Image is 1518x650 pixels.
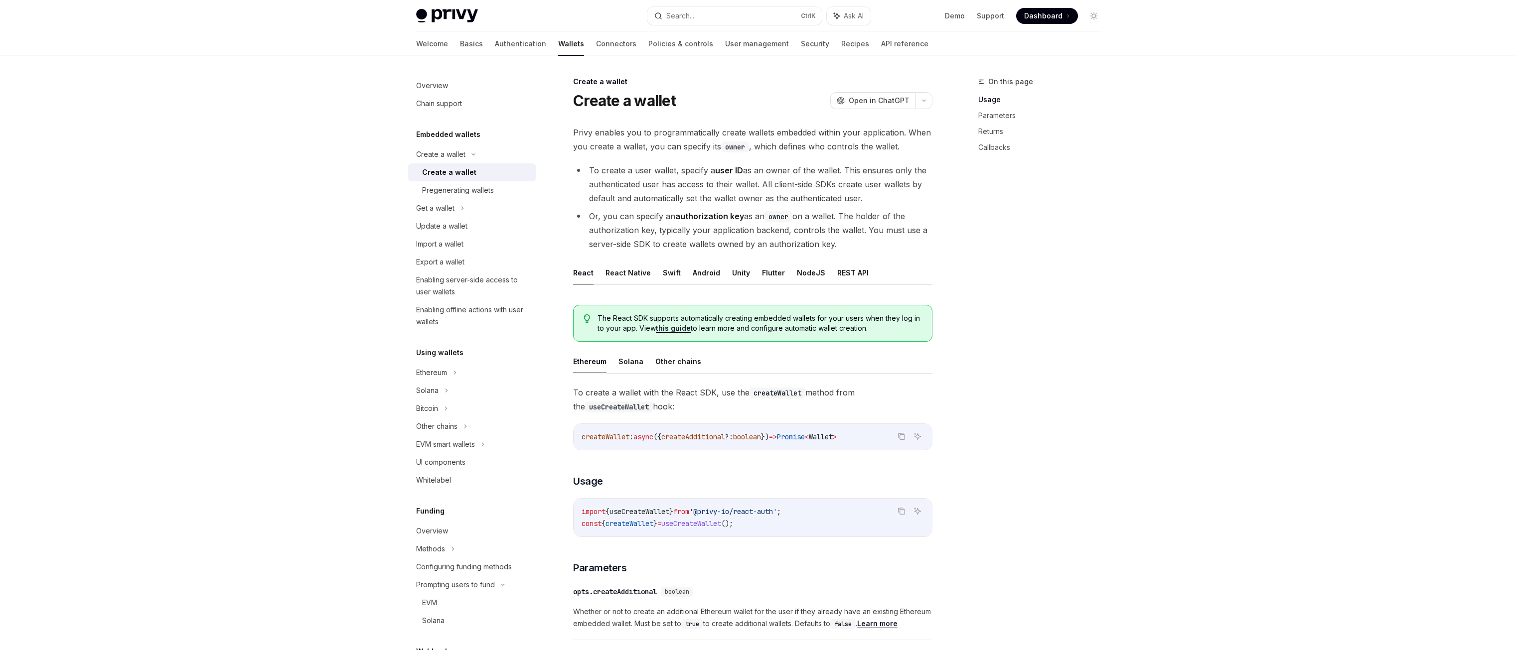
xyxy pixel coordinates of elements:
span: Whether or not to create an additional Ethereum wallet for the user if they already have an exist... [573,606,932,630]
a: Basics [460,32,483,56]
code: createWallet [750,388,805,398]
span: Privy enables you to programmatically create wallets embedded within your application. When you c... [573,126,932,153]
span: ?: [725,432,733,441]
span: => [769,432,777,441]
div: Export a wallet [416,256,464,268]
span: } [669,507,673,516]
a: this guide [656,324,691,333]
div: opts.createAdditional [573,587,657,597]
a: Authentication [495,32,546,56]
div: Other chains [416,420,457,432]
span: Wallet [809,432,833,441]
span: Open in ChatGPT [849,96,910,106]
a: Callbacks [978,139,1110,155]
span: from [673,507,689,516]
a: User management [725,32,789,56]
a: Chain support [408,95,536,113]
button: Swift [663,261,681,284]
a: UI components [408,453,536,471]
h1: Create a wallet [573,92,676,110]
a: Returns [978,124,1110,139]
a: Security [801,32,829,56]
a: API reference [881,32,928,56]
span: (); [721,519,733,528]
a: Overview [408,522,536,540]
button: Ask AI [827,7,871,25]
span: createAdditional [661,432,725,441]
div: UI components [416,456,465,468]
span: : [629,432,633,441]
span: Ctrl K [801,12,816,20]
a: Enabling offline actions with user wallets [408,301,536,331]
div: Bitcoin [416,402,438,414]
span: boolean [665,588,689,596]
code: false [830,619,856,629]
button: REST API [837,261,869,284]
span: async [633,432,653,441]
a: Connectors [596,32,636,56]
li: Or, you can specify an as an on a wallet. The holder of the authorization key, typically your app... [573,209,932,251]
span: < [805,432,809,441]
button: Open in ChatGPT [830,92,915,109]
a: Overview [408,77,536,95]
h5: Embedded wallets [416,129,480,140]
span: useCreateWallet [661,519,721,528]
button: Unity [732,261,750,284]
span: Promise [777,432,805,441]
span: const [582,519,602,528]
span: '@privy-io/react-auth' [689,507,777,516]
a: Pregenerating wallets [408,181,536,199]
span: import [582,507,606,516]
button: React Native [606,261,651,284]
div: Solana [422,615,445,627]
button: Solana [618,350,643,373]
button: Search...CtrlK [647,7,822,25]
a: Update a wallet [408,217,536,235]
div: Prompting users to fund [416,579,495,591]
div: Create a wallet [416,148,465,160]
span: Parameters [573,561,626,575]
a: Export a wallet [408,253,536,271]
span: = [657,519,661,528]
code: owner [721,141,749,152]
a: Demo [945,11,965,21]
a: Support [977,11,1004,21]
div: Create a wallet [422,166,476,178]
span: Ask AI [844,11,864,21]
h5: Using wallets [416,347,463,359]
div: Get a wallet [416,202,455,214]
span: ; [777,507,781,516]
div: Enabling server-side access to user wallets [416,274,530,298]
span: createWallet [582,432,629,441]
svg: Tip [584,314,591,323]
span: createWallet [606,519,653,528]
span: On this page [988,76,1033,88]
button: Ask AI [911,505,924,518]
button: Toggle dark mode [1086,8,1102,24]
a: Import a wallet [408,235,536,253]
span: } [653,519,657,528]
li: To create a user wallet, specify a as an owner of the wallet. This ensures only the authenticated... [573,163,932,205]
a: Welcome [416,32,448,56]
div: Pregenerating wallets [422,184,494,196]
div: EVM smart wallets [416,438,475,450]
div: Create a wallet [573,77,932,87]
strong: user ID [715,165,743,175]
a: Policies & controls [648,32,713,56]
div: Overview [416,525,448,537]
h5: Funding [416,505,445,517]
button: Ask AI [911,430,924,443]
button: Flutter [762,261,785,284]
a: Learn more [857,619,898,628]
a: EVM [408,594,536,612]
button: Android [693,261,720,284]
a: Whitelabel [408,471,536,489]
a: Solana [408,612,536,630]
a: Configuring funding methods [408,558,536,576]
span: useCreateWallet [609,507,669,516]
a: Dashboard [1016,8,1078,24]
a: Enabling server-side access to user wallets [408,271,536,301]
div: Methods [416,543,445,555]
div: Enabling offline actions with user wallets [416,304,530,328]
button: Copy the contents from the code block [895,430,908,443]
